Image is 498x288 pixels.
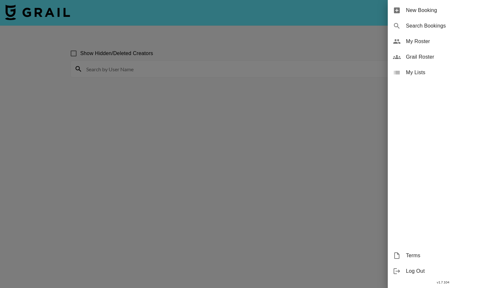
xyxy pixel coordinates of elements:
div: Search Bookings [388,18,498,34]
span: Terms [406,252,493,259]
div: My Lists [388,65,498,80]
div: New Booking [388,3,498,18]
div: Terms [388,248,498,263]
span: Log Out [406,267,493,275]
span: New Booking [406,6,493,14]
span: Search Bookings [406,22,493,30]
div: v 1.7.104 [388,279,498,286]
div: My Roster [388,34,498,49]
span: My Roster [406,38,493,45]
span: Grail Roster [406,53,493,61]
div: Log Out [388,263,498,279]
span: My Lists [406,69,493,76]
div: Grail Roster [388,49,498,65]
